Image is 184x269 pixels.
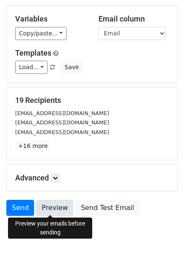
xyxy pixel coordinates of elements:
h5: 19 Recipients [15,96,169,105]
h5: Advanced [15,173,169,183]
a: Templates [15,48,51,57]
small: [EMAIL_ADDRESS][DOMAIN_NAME] [15,119,109,126]
small: [EMAIL_ADDRESS][DOMAIN_NAME] [15,110,109,116]
button: Save [61,61,83,74]
iframe: Chat Widget [142,229,184,269]
h5: Email column [99,14,169,24]
div: Preview your emails before sending [8,218,92,239]
a: Load... [15,61,48,74]
a: Copy/paste... [15,27,67,40]
a: Send [6,200,34,216]
a: +16 more [15,141,51,151]
a: Preview [36,200,73,216]
a: Send Test Email [75,200,139,216]
h5: Variables [15,14,86,24]
small: [EMAIL_ADDRESS][DOMAIN_NAME] [15,129,109,135]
